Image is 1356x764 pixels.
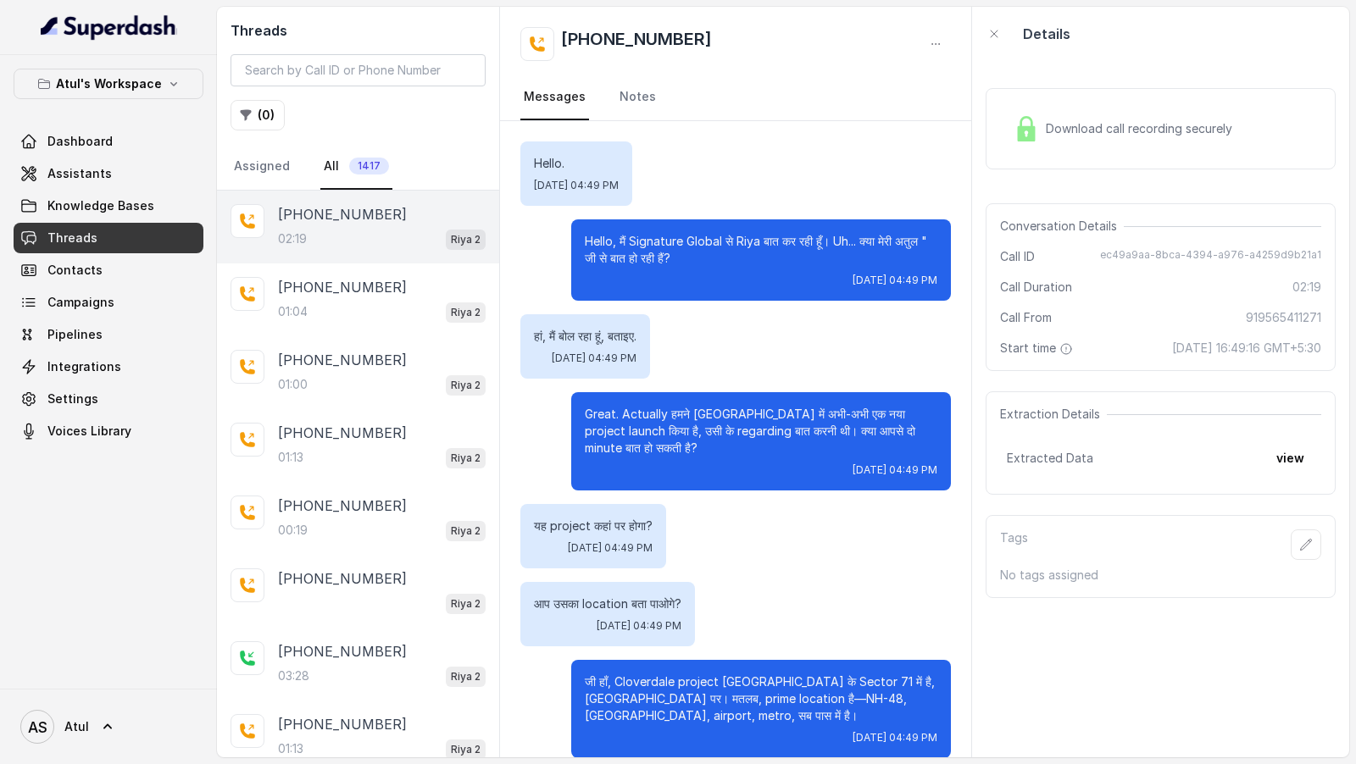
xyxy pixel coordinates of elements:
[320,144,392,190] a: All1417
[451,450,481,467] p: Riya 2
[1266,443,1314,473] button: view
[1000,567,1321,584] p: No tags assigned
[47,294,114,311] span: Campaigns
[47,326,103,343] span: Pipelines
[47,423,131,440] span: Voices Library
[552,352,636,365] span: [DATE] 04:49 PM
[1000,248,1035,265] span: Call ID
[1023,24,1070,44] p: Details
[231,20,486,41] h2: Threads
[585,233,937,267] p: Hello, मैं Signature Global से Riya बात कर रही हूँ। Uh... क्या मेरी अतुल " जी से बात हो रही हैं?
[451,304,481,321] p: Riya 2
[585,406,937,457] p: Great. Actually हमने [GEOGRAPHIC_DATA] में अभी-अभी एक नया project launch किया है, उसी के regardin...
[278,449,303,466] p: 01:13
[520,75,589,120] a: Messages
[14,223,203,253] a: Threads
[853,731,937,745] span: [DATE] 04:49 PM
[1000,406,1107,423] span: Extraction Details
[278,277,407,297] p: [PHONE_NUMBER]
[14,126,203,157] a: Dashboard
[14,255,203,285] a: Contacts
[14,191,203,221] a: Knowledge Bases
[231,144,486,190] nav: Tabs
[278,714,407,734] p: [PHONE_NUMBER]
[14,703,203,750] a: Atul
[28,718,47,736] text: AS
[1172,340,1321,357] span: [DATE] 16:49:16 GMT+5:30
[14,384,203,414] a: Settings
[451,231,481,248] p: Riya 2
[1000,309,1052,326] span: Call From
[451,377,481,394] p: Riya 2
[278,641,407,662] p: [PHONE_NUMBER]
[534,518,653,534] p: यह project कहां पर होगा?
[1000,279,1072,296] span: Call Duration
[14,287,203,318] a: Campaigns
[349,158,389,174] span: 1417
[568,541,653,555] span: [DATE] 04:49 PM
[853,274,937,287] span: [DATE] 04:49 PM
[451,595,481,612] p: Riya 2
[278,667,309,684] p: 03:28
[1000,340,1076,357] span: Start time
[47,230,97,246] span: Threads
[47,390,98,407] span: Settings
[451,523,481,540] p: Riya 2
[47,197,154,214] span: Knowledge Bases
[231,100,285,130] button: (0)
[14,416,203,446] a: Voices Library
[561,27,712,61] h2: [PHONE_NUMBER]
[278,376,308,393] p: 01:00
[534,155,619,172] p: Hello.
[1000,218,1124,235] span: Conversation Details
[278,230,307,247] p: 02:19
[1000,529,1028,560] p: Tags
[534,595,681,612] p: आप उसका location बता पाओगे?
[534,179,619,192] span: [DATE] 04:49 PM
[14,319,203,350] a: Pipelines
[14,158,203,189] a: Assistants
[1292,279,1321,296] span: 02:19
[278,350,407,370] p: [PHONE_NUMBER]
[1007,450,1093,467] span: Extracted Data
[278,495,407,516] p: [PHONE_NUMBER]
[1046,120,1239,137] span: Download call recording securely
[47,358,121,375] span: Integrations
[451,741,481,758] p: Riya 2
[278,740,303,757] p: 01:13
[231,54,486,86] input: Search by Call ID or Phone Number
[1014,116,1039,141] img: Lock Icon
[231,144,293,190] a: Assigned
[47,262,103,279] span: Contacts
[451,668,481,685] p: Riya 2
[616,75,659,120] a: Notes
[520,75,951,120] nav: Tabs
[1246,309,1321,326] span: 919565411271
[278,568,407,589] p: [PHONE_NUMBER]
[47,133,113,150] span: Dashboard
[278,423,407,443] p: [PHONE_NUMBER]
[14,69,203,99] button: Atul's Workspace
[47,165,112,182] span: Assistants
[278,303,308,320] p: 01:04
[853,463,937,477] span: [DATE] 04:49 PM
[56,74,162,94] p: Atul's Workspace
[64,718,89,735] span: Atul
[278,204,407,224] p: [PHONE_NUMBER]
[597,619,681,633] span: [DATE] 04:49 PM
[14,352,203,382] a: Integrations
[585,673,937,724] p: जी हाँ, Cloverdale project [GEOGRAPHIC_DATA] के Sector 71 में है, [GEOGRAPHIC_DATA] पर। मतलब, pri...
[278,522,308,539] p: 00:19
[534,328,636,345] p: हां, मैं बोल रहा हूं, बताइए.
[41,14,177,41] img: light.svg
[1100,248,1321,265] span: ec49a9aa-8bca-4394-a976-a4259d9b21a1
